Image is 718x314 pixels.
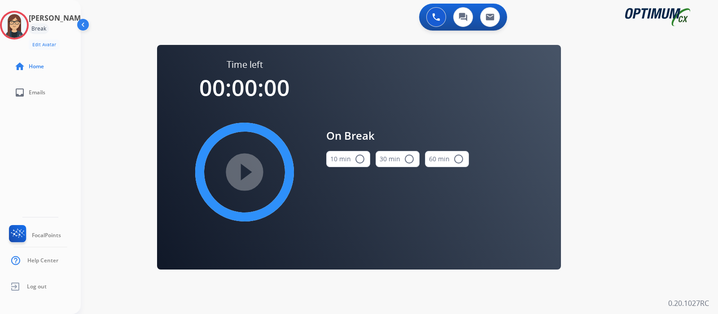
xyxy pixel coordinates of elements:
button: 10 min [326,151,370,167]
span: Home [29,63,44,70]
span: FocalPoints [32,232,61,239]
span: Emails [29,89,45,96]
span: Time left [227,58,263,71]
span: 00:00:00 [199,72,290,103]
button: Edit Avatar [29,40,60,50]
mat-icon: radio_button_unchecked [453,154,464,164]
span: Help Center [27,257,58,264]
span: On Break [326,128,469,144]
a: FocalPoints [7,225,61,246]
span: Log out [27,283,47,290]
p: 0.20.1027RC [668,298,709,309]
mat-icon: inbox [14,87,25,98]
img: avatar [2,13,27,38]
mat-icon: home [14,61,25,72]
mat-icon: radio_button_unchecked [355,154,365,164]
button: 60 min [425,151,469,167]
div: Break [29,23,49,34]
h3: [PERSON_NAME] [29,13,87,23]
mat-icon: radio_button_unchecked [404,154,415,164]
button: 30 min [376,151,420,167]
